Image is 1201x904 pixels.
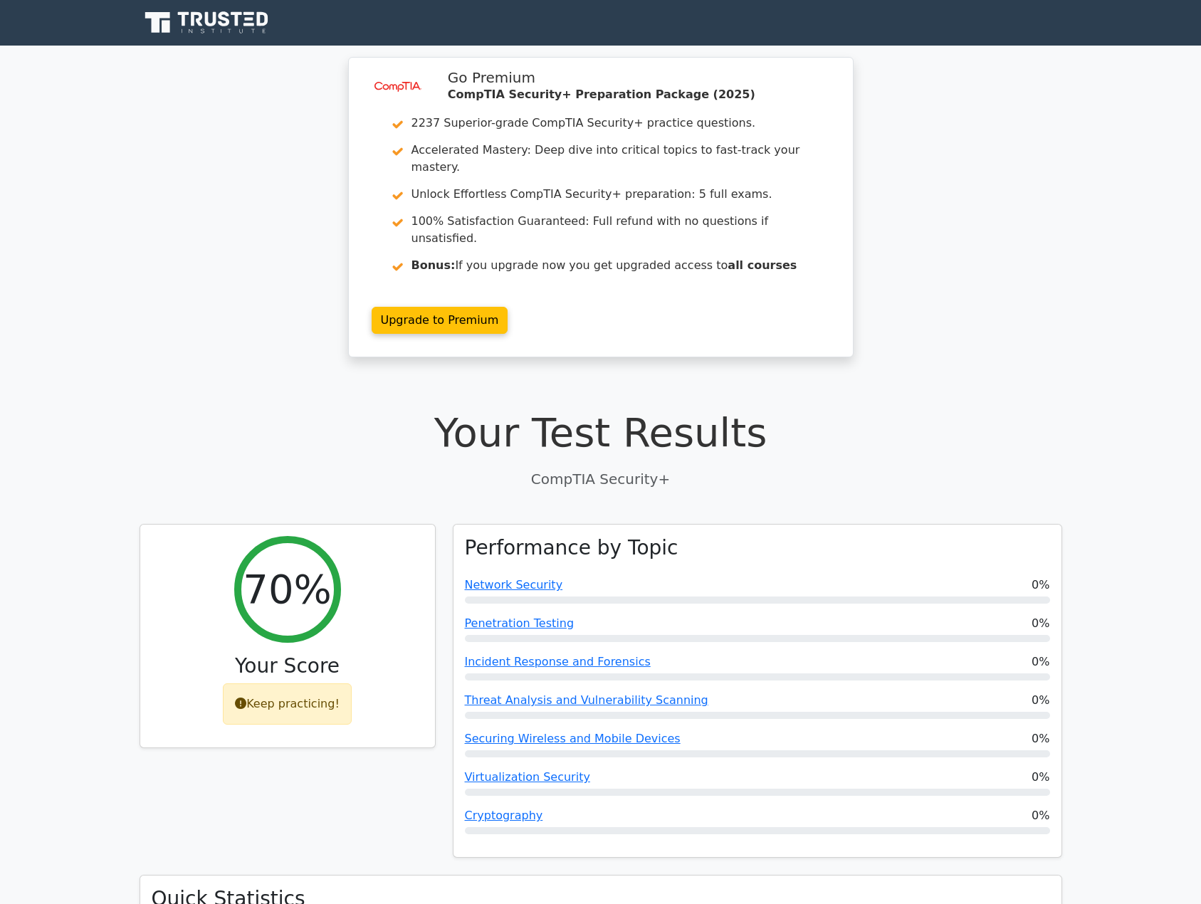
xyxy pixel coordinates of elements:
span: 0% [1032,615,1049,632]
h3: Performance by Topic [465,536,678,560]
a: Penetration Testing [465,616,575,630]
span: 0% [1032,730,1049,747]
span: 0% [1032,769,1049,786]
div: Keep practicing! [223,683,352,725]
a: Network Security [465,578,563,592]
h1: Your Test Results [140,409,1062,456]
a: Securing Wireless and Mobile Devices [465,732,681,745]
span: 0% [1032,807,1049,824]
a: Threat Analysis and Vulnerability Scanning [465,693,708,707]
a: Cryptography [465,809,543,822]
a: Virtualization Security [465,770,590,784]
span: 0% [1032,577,1049,594]
a: Upgrade to Premium [372,307,508,334]
a: Incident Response and Forensics [465,655,651,668]
span: 0% [1032,692,1049,709]
h2: 70% [243,565,331,613]
h3: Your Score [152,654,424,678]
p: CompTIA Security+ [140,468,1062,490]
span: 0% [1032,653,1049,671]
